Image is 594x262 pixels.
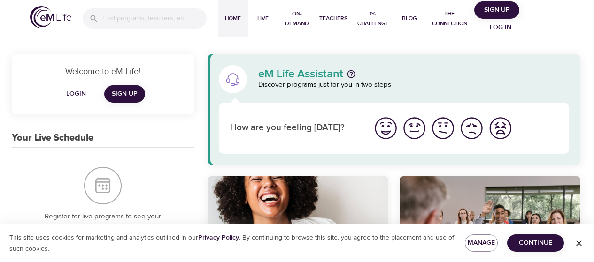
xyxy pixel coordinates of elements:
span: 1% Challenge [355,9,390,29]
button: I'm feeling good [400,114,429,142]
span: The Connection [428,9,471,29]
span: Continue [515,237,556,249]
img: Your Live Schedule [84,167,122,204]
button: Log in [478,19,523,36]
button: I'm feeling bad [457,114,486,142]
span: Manage [472,237,490,249]
button: Continue [507,234,564,252]
p: Discover programs just for you in two steps [258,80,570,90]
button: I'm feeling ok [429,114,457,142]
h3: Your Live Schedule [12,133,93,143]
p: Welcome to eM Life! [23,65,183,78]
a: Privacy Policy [198,233,239,242]
img: eM Life Assistant [225,72,240,87]
img: logo [30,6,71,28]
p: Register for live programs to see your upcoming schedule here. [31,211,176,232]
span: Live [252,14,274,23]
img: ok [430,115,456,141]
img: bad [459,115,485,141]
button: I'm feeling great [371,114,400,142]
span: Teachers [319,14,347,23]
p: eM Life Assistant [258,68,343,80]
button: Login [61,85,91,103]
p: How are you feeling [DATE]? [230,121,360,135]
span: On-Demand [282,9,312,29]
span: Blog [398,14,421,23]
button: Sign Up [474,1,519,19]
img: good [401,115,427,141]
a: Sign Up [104,85,145,103]
img: great [373,115,399,141]
span: Home [222,14,244,23]
img: worst [487,115,513,141]
span: Sign Up [112,88,138,100]
span: Login [65,88,87,100]
button: I'm feeling worst [486,114,515,142]
span: Sign Up [478,4,516,16]
input: Find programs, teachers, etc... [102,8,207,29]
span: Log in [482,22,519,33]
button: Manage [465,234,498,252]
